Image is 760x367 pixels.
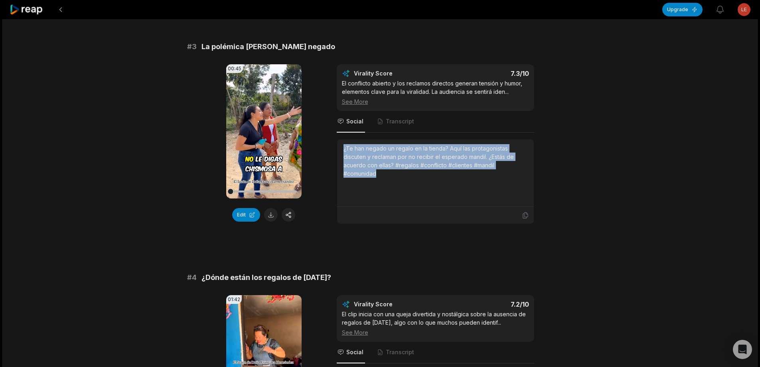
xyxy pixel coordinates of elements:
[354,69,440,77] div: Virality Score
[187,41,197,52] span: # 3
[187,272,197,283] span: # 4
[443,69,529,77] div: 7.3 /10
[343,144,527,178] div: ¿Te han negado un regalo en la tienda? Aquí las protagonistas discuten y reclaman por no recibir ...
[443,300,529,308] div: 7.2 /10
[226,64,302,198] video: Your browser does not support mp4 format.
[386,117,414,125] span: Transcript
[232,208,260,222] button: Edit
[342,328,529,337] div: See More
[386,348,414,356] span: Transcript
[201,41,335,52] span: La polémica [PERSON_NAME] negado
[354,300,440,308] div: Virality Score
[337,111,534,133] nav: Tabs
[733,340,752,359] div: Open Intercom Messenger
[346,117,363,125] span: Social
[201,272,331,283] span: ¿Dónde están los regalos de [DATE]?
[346,348,363,356] span: Social
[342,79,529,106] div: El conflicto abierto y los reclamos directos generan tensión y humor, elementos clave para la vir...
[342,97,529,106] div: See More
[662,3,703,16] button: Upgrade
[342,310,529,337] div: El clip inicia con una queja divertida y nostálgica sobre la ausencia de regalos de [DATE], algo ...
[337,342,534,363] nav: Tabs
